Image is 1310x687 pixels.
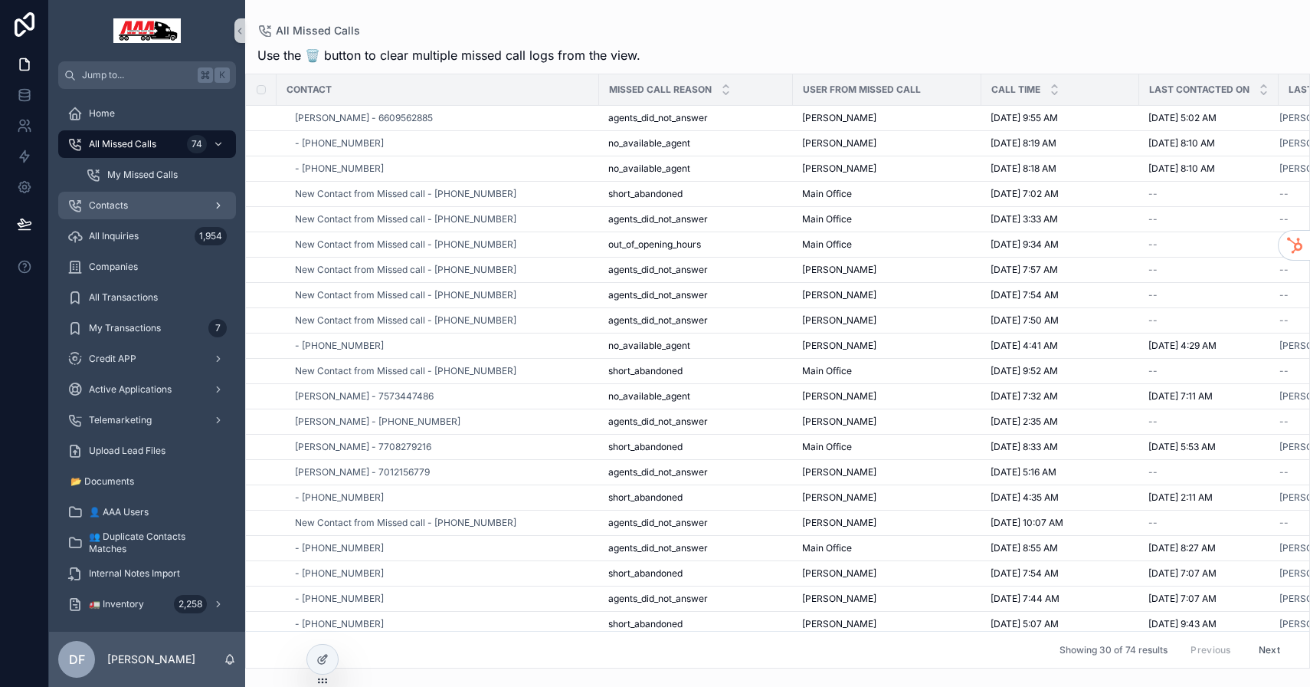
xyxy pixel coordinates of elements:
span: Contacts [89,199,128,212]
span: -- [1279,188,1289,200]
span: [PERSON_NAME] [802,567,876,580]
span: [PERSON_NAME] [802,466,876,478]
a: [PERSON_NAME] - 7012156779 [295,466,430,478]
a: [PERSON_NAME] - 7573447486 [295,390,434,403]
div: 74 [187,135,207,153]
span: - [PHONE_NUMBER] [295,593,384,605]
span: -- [1148,289,1158,301]
div: 1,954 [195,227,227,245]
span: [DATE] 7:50 AM [991,314,1059,327]
span: [PERSON_NAME] - [PHONE_NUMBER] [295,416,460,428]
span: out_of_opening_hours [608,238,701,251]
button: Next [1248,638,1291,662]
span: [PERSON_NAME] [802,491,876,504]
span: no_available_agent [608,137,690,150]
span: Last Contacted On [1149,84,1249,96]
span: - [PHONE_NUMBER] [295,618,384,630]
span: Credit APP [89,353,136,365]
a: - [PHONE_NUMBER] [295,340,384,352]
span: [DATE] 4:35 AM [991,491,1059,504]
span: Jump to... [82,69,192,81]
span: -- [1148,188,1158,200]
a: [PERSON_NAME] - 7708279216 [295,441,431,453]
span: Main Office [802,188,852,200]
span: New Contact from Missed call - [PHONE_NUMBER] [295,188,516,200]
span: [DATE] 4:41 AM [991,340,1058,352]
a: All Missed Calls [257,23,360,38]
span: 👤 AAA Users [89,506,149,518]
a: Credit APP [58,345,236,373]
span: 👥 Duplicate Contacts Matches [89,531,221,555]
span: -- [1279,416,1289,428]
a: My Missed Calls [77,161,236,189]
span: - [PHONE_NUMBER] [295,567,384,580]
span: Call Time [991,84,1040,96]
a: 📂 Documents [58,468,236,495]
span: agents_did_not_answer [608,314,708,327]
span: short_abandoned [608,365,683,377]
span: Missed Call Reason [609,84,712,96]
a: All Transactions [58,284,236,311]
span: All Transactions [89,291,158,304]
a: New Contact from Missed call - [PHONE_NUMBER] [295,264,516,276]
a: 👥 Duplicate Contacts Matches [58,529,236,557]
span: [PERSON_NAME] [802,340,876,352]
span: short_abandoned [608,491,683,504]
span: Internal Notes Import [89,567,180,580]
span: [PERSON_NAME] [802,137,876,150]
a: Contacts [58,192,236,219]
span: [DATE] 5:16 AM [991,466,1056,478]
span: agents_did_not_answer [608,517,708,529]
span: [DATE] 4:29 AM [1148,340,1217,352]
span: agents_did_not_answer [608,264,708,276]
span: no_available_agent [608,390,690,403]
span: agents_did_not_answer [608,289,708,301]
a: All Inquiries1,954 [58,222,236,250]
a: - [PHONE_NUMBER] [295,163,384,175]
span: short_abandoned [608,567,683,580]
span: [DATE] 8:55 AM [991,542,1058,554]
span: [DATE] 7:07 AM [1148,593,1217,605]
span: [DATE] 7:44 AM [991,593,1059,605]
span: [DATE] 8:19 AM [991,137,1056,150]
span: -- [1148,314,1158,327]
span: -- [1148,517,1158,529]
span: [PERSON_NAME] [802,593,876,605]
span: agents_did_not_answer [608,466,708,478]
span: Upload Lead Files [89,445,165,457]
a: All Missed Calls74 [58,130,236,158]
span: -- [1279,517,1289,529]
span: - [PHONE_NUMBER] [295,491,384,504]
span: agents_did_not_answer [608,416,708,428]
div: scrollable content [49,89,245,632]
span: Telemarketing [89,414,152,426]
span: -- [1279,314,1289,327]
a: - [PHONE_NUMBER] [295,137,384,150]
span: [DATE] 7:02 AM [991,188,1059,200]
a: Telemarketing [58,406,236,434]
span: [PERSON_NAME] [802,618,876,630]
a: Home [58,100,236,127]
span: Use the 🗑️ button to clear multiple missed call logs from the view. [257,46,640,64]
span: Contact [287,84,332,96]
span: [PERSON_NAME] [802,517,876,529]
span: Companies [89,261,138,273]
a: Internal Notes Import [58,560,236,587]
span: [DATE] 9:55 AM [991,112,1058,124]
span: New Contact from Missed call - [PHONE_NUMBER] [295,314,516,327]
span: short_abandoned [608,618,683,630]
span: Active Applications [89,383,172,396]
span: agents_did_not_answer [608,593,708,605]
span: [DATE] 7:32 AM [991,390,1058,403]
span: [DATE] 8:10 AM [1148,163,1215,175]
span: 🚛 Inventory [89,598,144,610]
span: -- [1148,416,1158,428]
span: Home [89,107,115,120]
div: 7 [208,319,227,337]
span: New Contact from Missed call - [PHONE_NUMBER] [295,238,516,251]
span: Main Office [802,213,852,225]
span: [DATE] 10:07 AM [991,517,1063,529]
span: -- [1279,213,1289,225]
